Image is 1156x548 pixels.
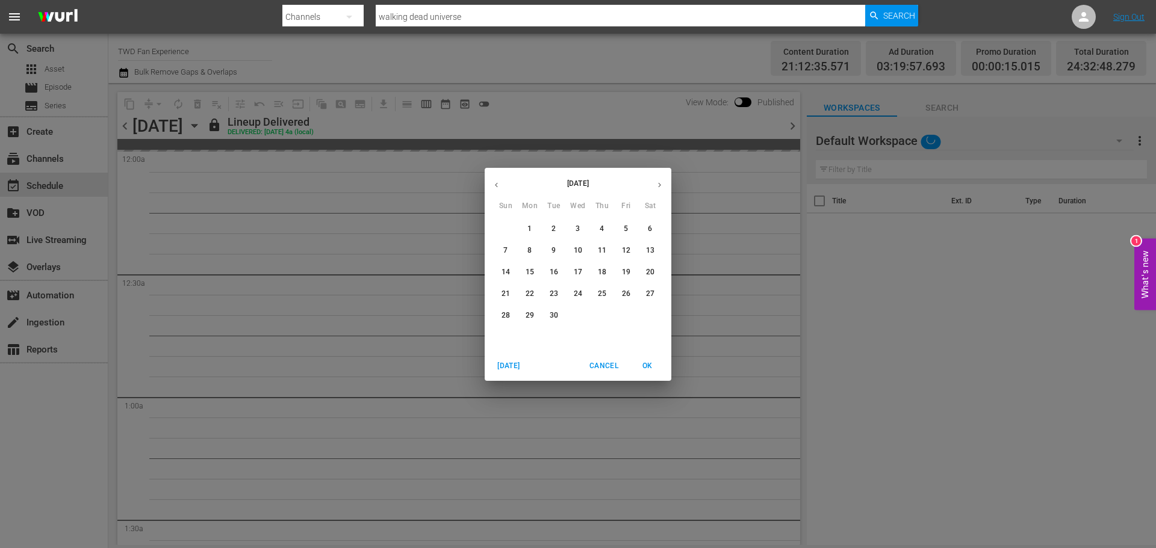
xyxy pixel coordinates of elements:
button: 22 [519,283,541,305]
p: 10 [574,245,582,256]
button: 23 [543,283,565,305]
button: 17 [567,262,589,283]
button: 3 [567,218,589,240]
p: 27 [646,289,654,299]
span: Sat [639,200,661,212]
button: Open Feedback Widget [1134,238,1156,310]
p: 24 [574,289,582,299]
p: 7 [503,245,508,256]
p: 18 [598,267,606,277]
p: 3 [576,224,580,234]
button: 21 [495,283,517,305]
button: 2 [543,218,565,240]
button: Cancel [585,356,623,376]
button: 20 [639,262,661,283]
p: 29 [526,310,534,321]
span: Mon [519,200,541,212]
p: 13 [646,245,654,256]
p: 9 [552,245,556,256]
button: 1 [519,218,541,240]
span: Thu [591,200,613,212]
p: 5 [624,224,628,234]
p: 26 [622,289,630,299]
p: 25 [598,289,606,299]
button: 11 [591,240,613,262]
span: [DATE] [494,360,523,372]
span: menu [7,10,22,24]
button: 8 [519,240,541,262]
button: 6 [639,218,661,240]
p: 8 [527,245,532,256]
button: [DATE] [489,356,528,376]
button: 29 [519,305,541,327]
p: 15 [526,267,534,277]
p: 17 [574,267,582,277]
span: OK [633,360,662,372]
button: 30 [543,305,565,327]
p: 12 [622,245,630,256]
p: 14 [502,267,510,277]
button: 28 [495,305,517,327]
button: 16 [543,262,565,283]
p: 28 [502,310,510,321]
button: 9 [543,240,565,262]
p: 21 [502,289,510,299]
span: Wed [567,200,589,212]
div: 1 [1131,236,1141,245]
span: Sun [495,200,517,212]
p: 22 [526,289,534,299]
button: 12 [615,240,637,262]
p: 1 [527,224,532,234]
span: Cancel [589,360,618,372]
button: 14 [495,262,517,283]
button: 15 [519,262,541,283]
p: 2 [552,224,556,234]
button: 25 [591,283,613,305]
button: 19 [615,262,637,283]
img: ans4CAIJ8jUAAAAAAAAAAAAAAAAAAAAAAAAgQb4GAAAAAAAAAAAAAAAAAAAAAAAAJMjXAAAAAAAAAAAAAAAAAAAAAAAAgAT5G... [29,3,87,31]
p: 30 [550,310,558,321]
p: 23 [550,289,558,299]
button: 26 [615,283,637,305]
a: Sign Out [1113,12,1145,22]
p: 20 [646,267,654,277]
button: 7 [495,240,517,262]
p: 11 [598,245,606,256]
button: 18 [591,262,613,283]
p: 19 [622,267,630,277]
button: 10 [567,240,589,262]
button: 24 [567,283,589,305]
span: Fri [615,200,637,212]
p: 4 [600,224,604,234]
span: Search [883,5,915,26]
button: 4 [591,218,613,240]
p: [DATE] [508,178,648,189]
p: 6 [648,224,652,234]
button: 13 [639,240,661,262]
button: OK [628,356,667,376]
button: 27 [639,283,661,305]
button: 5 [615,218,637,240]
p: 16 [550,267,558,277]
span: Tue [543,200,565,212]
